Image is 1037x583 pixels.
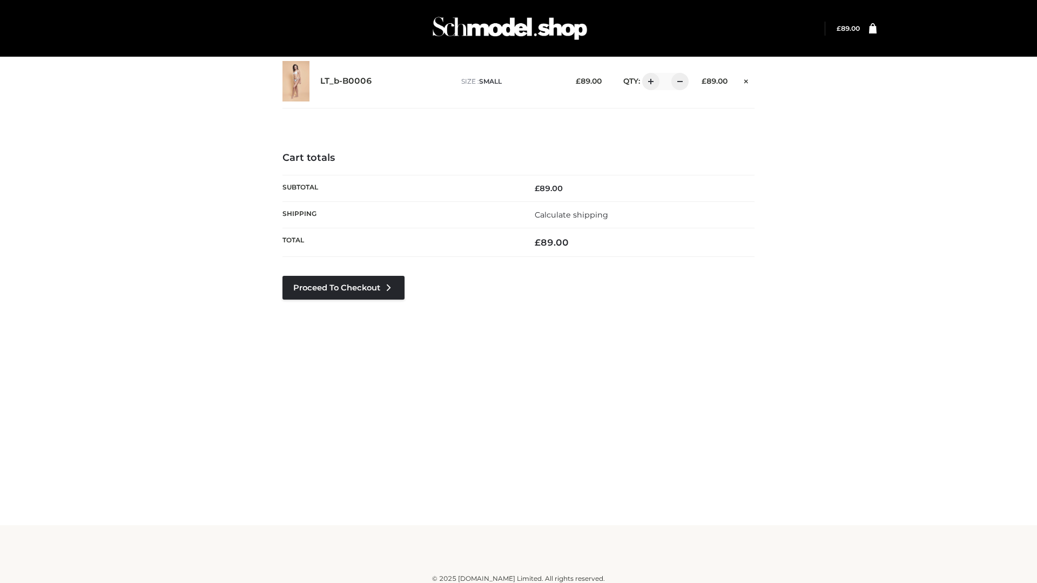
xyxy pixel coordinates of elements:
h4: Cart totals [282,152,755,164]
th: Subtotal [282,175,518,201]
div: QTY: [612,73,685,90]
span: £ [702,77,706,85]
bdi: 89.00 [535,184,563,193]
a: Proceed to Checkout [282,276,405,300]
span: £ [535,237,541,248]
img: Schmodel Admin 964 [429,7,591,50]
th: Total [282,228,518,257]
a: Calculate shipping [535,210,608,220]
span: £ [535,184,540,193]
a: LT_b-B0006 [320,76,372,86]
p: size : [461,77,559,86]
bdi: 89.00 [576,77,602,85]
span: £ [576,77,581,85]
a: Remove this item [738,73,755,87]
a: £89.00 [837,24,860,32]
span: SMALL [479,77,502,85]
th: Shipping [282,201,518,228]
bdi: 89.00 [837,24,860,32]
span: £ [837,24,841,32]
bdi: 89.00 [702,77,728,85]
bdi: 89.00 [535,237,569,248]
